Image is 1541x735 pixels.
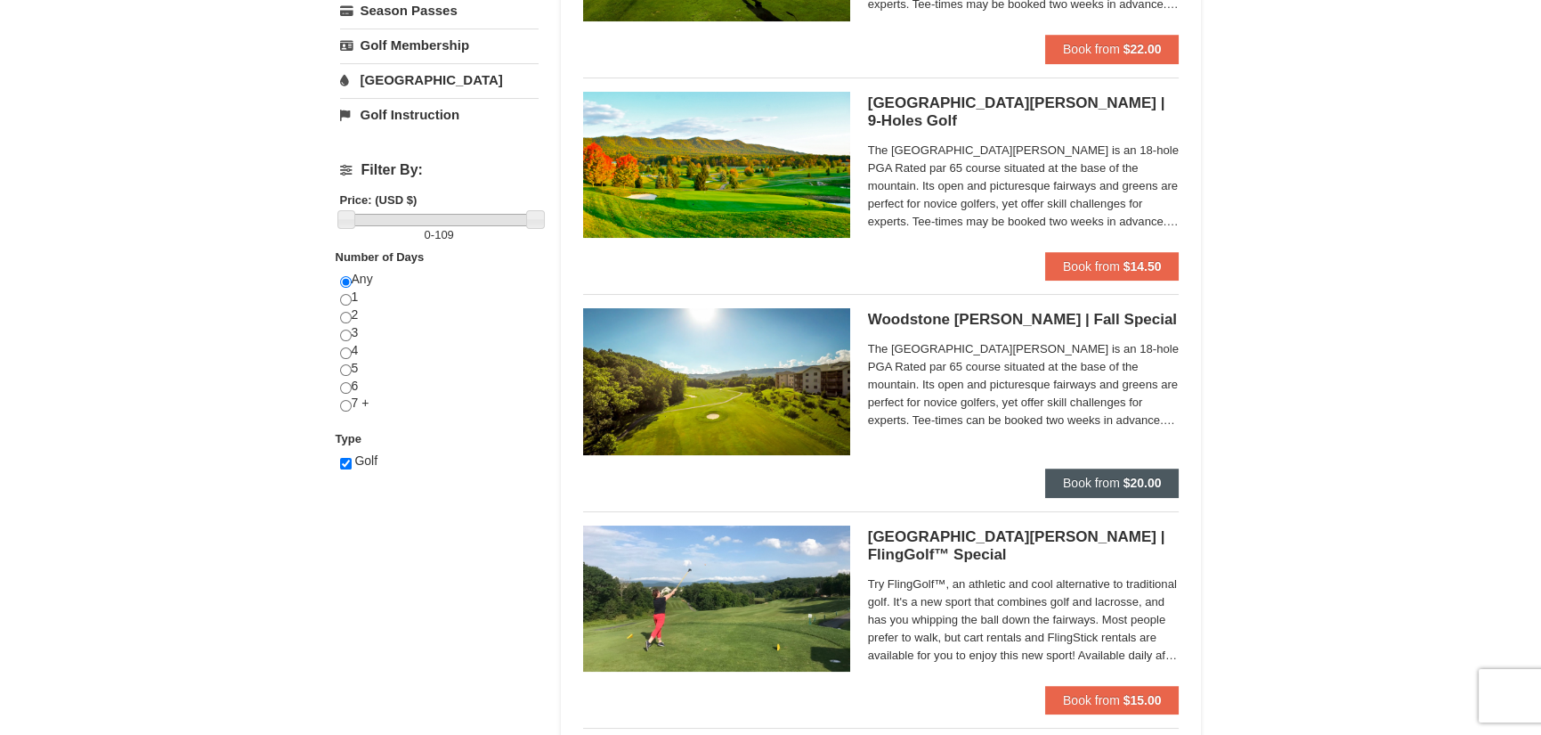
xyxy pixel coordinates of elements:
[340,63,539,96] a: [GEOGRAPHIC_DATA]
[583,526,850,672] img: 6619859-84-1dcf4d15.jpg
[1063,259,1120,274] span: Book from
[1045,469,1180,497] button: Book from $20.00
[340,29,539,61] a: Golf Membership
[1063,42,1120,56] span: Book from
[425,228,431,241] span: 0
[340,193,418,207] strong: Price: (USD $)
[868,311,1180,329] h5: Woodstone [PERSON_NAME] | Fall Special
[1123,259,1162,274] strong: $14.50
[340,271,539,430] div: Any 1 2 3 4 5 6 7 +
[1045,252,1180,281] button: Book from $14.50
[336,250,425,264] strong: Number of Days
[868,142,1180,231] span: The [GEOGRAPHIC_DATA][PERSON_NAME] is an 18-hole PGA Rated par 65 course situated at the base of ...
[1045,686,1180,715] button: Book from $15.00
[1045,35,1180,63] button: Book from $22.00
[1123,693,1162,707] strong: $15.00
[868,528,1180,564] h5: [GEOGRAPHIC_DATA][PERSON_NAME] | FlingGolf™ Special
[340,98,539,131] a: Golf Instruction
[868,576,1180,665] span: Try FlingGolf™, an athletic and cool alternative to traditional golf. It's a new sport that combi...
[354,453,377,468] span: Golf
[340,162,539,178] h4: Filter By:
[1063,476,1120,490] span: Book from
[340,226,539,244] label: -
[1123,42,1162,56] strong: $22.00
[868,340,1180,429] span: The [GEOGRAPHIC_DATA][PERSON_NAME] is an 18-hole PGA Rated par 65 course situated at the base of ...
[868,94,1180,130] h5: [GEOGRAPHIC_DATA][PERSON_NAME] | 9-Holes Golf
[434,228,454,241] span: 109
[583,308,850,454] img: #5 @ Woodstone Meadows GC
[336,432,361,445] strong: Type
[583,92,850,238] img: 6619859-87-49ad91d4.jpg
[1123,476,1162,490] strong: $20.00
[1063,693,1120,707] span: Book from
